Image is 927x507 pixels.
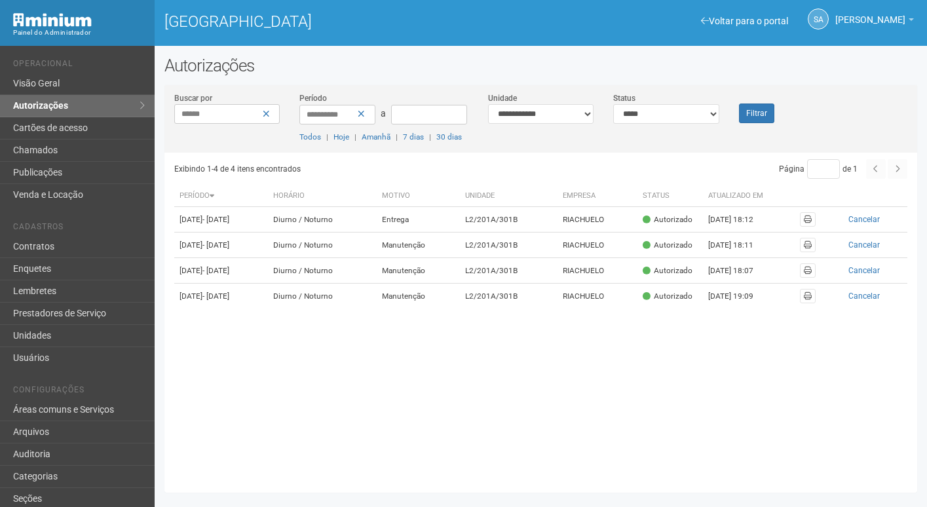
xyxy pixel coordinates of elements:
li: Cadastros [13,222,145,236]
td: [DATE] 18:11 [703,233,775,258]
a: Amanhã [362,132,390,141]
a: 7 dias [403,132,424,141]
th: Período [174,185,268,207]
span: | [396,132,398,141]
a: Voltar para o portal [701,16,788,26]
td: Manutenção [377,258,460,284]
button: Cancelar [826,238,902,252]
td: Manutenção [377,233,460,258]
td: [DATE] [174,284,268,309]
span: - [DATE] [202,291,229,301]
div: Autorizado [643,265,692,276]
th: Empresa [558,185,638,207]
td: Diurno / Noturno [268,207,377,233]
td: [DATE] 18:07 [703,258,775,284]
button: Filtrar [739,103,774,123]
a: Hoje [333,132,349,141]
span: Silvio Anjos [835,2,905,25]
td: RIACHUELO [558,284,638,309]
button: Cancelar [826,263,902,278]
div: Autorizado [643,291,692,302]
label: Status [613,92,635,104]
label: Buscar por [174,92,212,104]
div: Autorizado [643,240,692,251]
li: Operacional [13,59,145,73]
a: 30 dias [436,132,462,141]
td: L2/201A/301B [460,258,558,284]
label: Unidade [488,92,517,104]
span: | [354,132,356,141]
td: Diurno / Noturno [268,233,377,258]
h1: [GEOGRAPHIC_DATA] [164,13,531,30]
td: [DATE] 18:12 [703,207,775,233]
li: Configurações [13,385,145,399]
td: [DATE] 19:09 [703,284,775,309]
td: RIACHUELO [558,233,638,258]
td: Manutenção [377,284,460,309]
td: L2/201A/301B [460,233,558,258]
div: Exibindo 1-4 de 4 itens encontrados [174,159,537,179]
button: Cancelar [826,212,902,227]
span: - [DATE] [202,240,229,250]
label: Período [299,92,327,104]
td: [DATE] [174,233,268,258]
td: Diurno / Noturno [268,284,377,309]
th: Atualizado em [703,185,775,207]
td: [DATE] [174,207,268,233]
button: Cancelar [826,289,902,303]
a: [PERSON_NAME] [835,16,914,27]
td: L2/201A/301B [460,207,558,233]
td: Entrega [377,207,460,233]
span: | [429,132,431,141]
th: Motivo [377,185,460,207]
img: Minium [13,13,92,27]
h2: Autorizações [164,56,917,75]
th: Unidade [460,185,558,207]
a: Todos [299,132,321,141]
div: Painel do Administrador [13,27,145,39]
span: a [381,108,386,119]
th: Horário [268,185,377,207]
span: Página de 1 [779,164,858,174]
td: Diurno / Noturno [268,258,377,284]
a: SA [808,9,829,29]
td: RIACHUELO [558,258,638,284]
td: L2/201A/301B [460,284,558,309]
span: - [DATE] [202,266,229,275]
span: - [DATE] [202,215,229,224]
td: RIACHUELO [558,207,638,233]
div: Autorizado [643,214,692,225]
td: [DATE] [174,258,268,284]
th: Status [637,185,703,207]
span: | [326,132,328,141]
